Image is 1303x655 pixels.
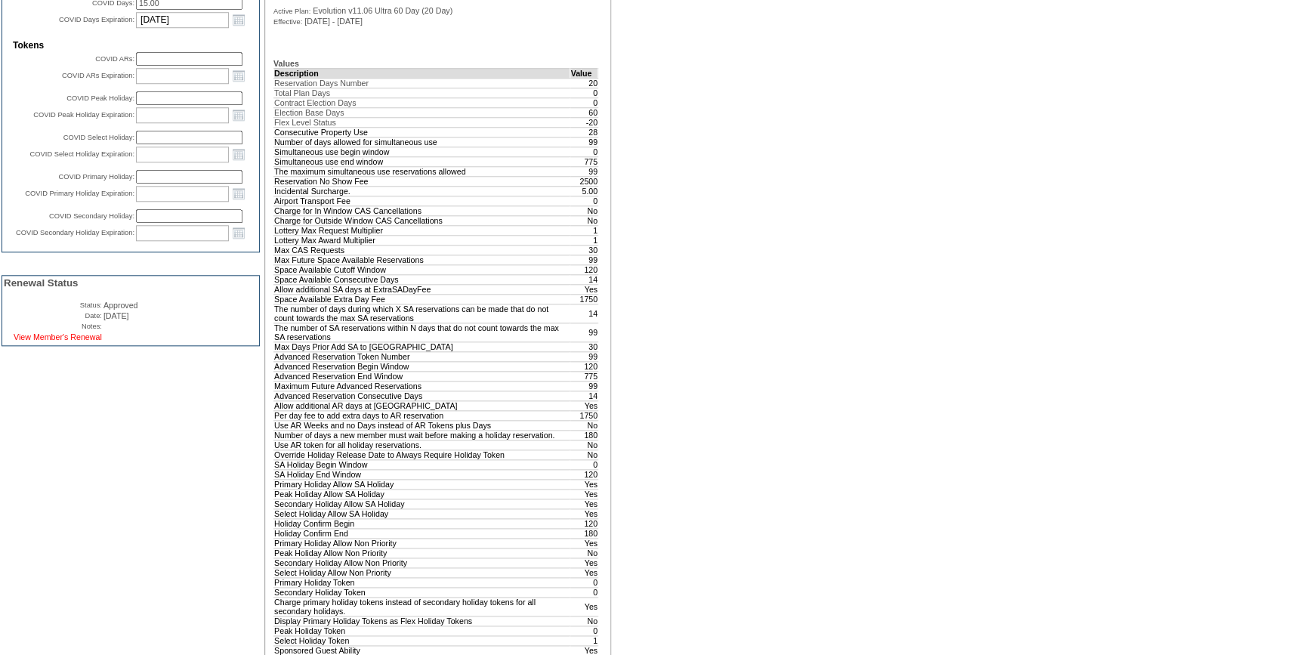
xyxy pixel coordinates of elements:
[274,508,570,518] td: Select Holiday Allow SA Holiday
[33,111,134,119] label: COVID Peak Holiday Expiration:
[570,156,598,166] td: 775
[274,616,570,626] td: Display Primary Holiday Tokens as Flex Holiday Tokens
[274,127,570,137] td: Consecutive Property Use
[273,17,302,26] span: Effective:
[274,410,570,420] td: Per day fee to add extra days to AR reservation
[570,587,598,597] td: 0
[570,597,598,616] td: Yes
[570,225,598,235] td: 1
[13,40,249,51] td: Tokens
[274,400,570,410] td: Allow additional AR days at [GEOGRAPHIC_DATA]
[274,176,570,186] td: Reservation No Show Fee
[570,117,598,127] td: -20
[570,518,598,528] td: 120
[274,284,570,294] td: Allow additional SA days at ExtraSADayFee
[274,304,570,323] td: The number of days during which X SA reservations can be made that do not count towards the max S...
[274,166,570,176] td: The maximum simultaneous use reservations allowed
[274,381,570,391] td: Maximum Future Advanced Reservations
[570,635,598,645] td: 1
[570,196,598,205] td: 0
[570,459,598,469] td: 0
[273,7,310,16] span: Active Plan:
[570,391,598,400] td: 14
[570,304,598,323] td: 14
[274,215,570,225] td: Charge for Outside Window CAS Cancellations
[274,567,570,577] td: Select Holiday Allow Non Priority
[274,255,570,264] td: Max Future Space Available Reservations
[4,277,79,289] span: Renewal Status
[570,127,598,137] td: 28
[570,245,598,255] td: 30
[570,176,598,186] td: 2500
[570,400,598,410] td: Yes
[274,68,570,78] td: Description
[570,186,598,196] td: 5.00
[570,78,598,88] td: 20
[274,577,570,587] td: Primary Holiday Token
[95,55,134,63] label: COVID ARs:
[274,558,570,567] td: Secondary Holiday Allow Non Priority
[304,17,363,26] span: [DATE] - [DATE]
[59,16,134,23] label: COVID Days Expiration:
[570,215,598,225] td: No
[274,635,570,645] td: Select Holiday Token
[230,146,247,162] a: Open the calendar popup.
[313,6,452,15] span: Evolution v11.06 Ultra 60 Day (20 Day)
[30,150,134,158] label: COVID Select Holiday Expiration:
[570,284,598,294] td: Yes
[274,147,570,156] td: Simultaneous use begin window
[570,577,598,587] td: 0
[570,626,598,635] td: 0
[274,469,570,479] td: SA Holiday End Window
[274,341,570,351] td: Max Days Prior Add SA to [GEOGRAPHIC_DATA]
[274,361,570,371] td: Advanced Reservation Begin Window
[274,225,570,235] td: Lottery Max Request Multiplier
[230,224,247,241] a: Open the calendar popup.
[274,323,570,341] td: The number of SA reservations within N days that do not count towards the max SA reservations
[16,229,134,236] label: COVID Secondary Holiday Expiration:
[274,479,570,489] td: Primary Holiday Allow SA Holiday
[274,79,369,88] span: Reservation Days Number
[230,11,247,28] a: Open the calendar popup.
[570,645,598,655] td: Yes
[570,548,598,558] td: No
[274,626,570,635] td: Peak Holiday Token
[274,98,356,107] span: Contract Election Days
[570,567,598,577] td: Yes
[274,88,330,97] span: Total Plan Days
[274,118,336,127] span: Flex Level Status
[103,301,138,310] span: Approved
[274,528,570,538] td: Holiday Confirm End
[274,245,570,255] td: Max CAS Requests
[570,166,598,176] td: 99
[103,311,129,320] span: [DATE]
[274,420,570,430] td: Use AR Weeks and no Days instead of AR Tokens plus Days
[273,59,299,68] b: Values
[570,479,598,489] td: Yes
[570,410,598,420] td: 1750
[570,97,598,107] td: 0
[570,538,598,548] td: Yes
[274,371,570,381] td: Advanced Reservation End Window
[570,440,598,450] td: No
[570,107,598,117] td: 60
[570,323,598,341] td: 99
[230,185,247,202] a: Open the calendar popup.
[274,264,570,274] td: Space Available Cutoff Window
[274,430,570,440] td: Number of days a new member must wait before making a holiday reservation.
[4,301,102,310] td: Status:
[230,107,247,123] a: Open the calendar popup.
[25,190,134,197] label: COVID Primary Holiday Expiration:
[570,528,598,538] td: 180
[274,538,570,548] td: Primary Holiday Allow Non Priority
[570,341,598,351] td: 30
[570,255,598,264] td: 99
[230,67,247,84] a: Open the calendar popup.
[570,264,598,274] td: 120
[274,645,570,655] td: Sponsored Guest Ability
[274,548,570,558] td: Peak Holiday Allow Non Priority
[49,212,134,220] label: COVID Secondary Holiday:
[570,68,598,78] td: Value
[570,450,598,459] td: No
[274,499,570,508] td: Secondary Holiday Allow SA Holiday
